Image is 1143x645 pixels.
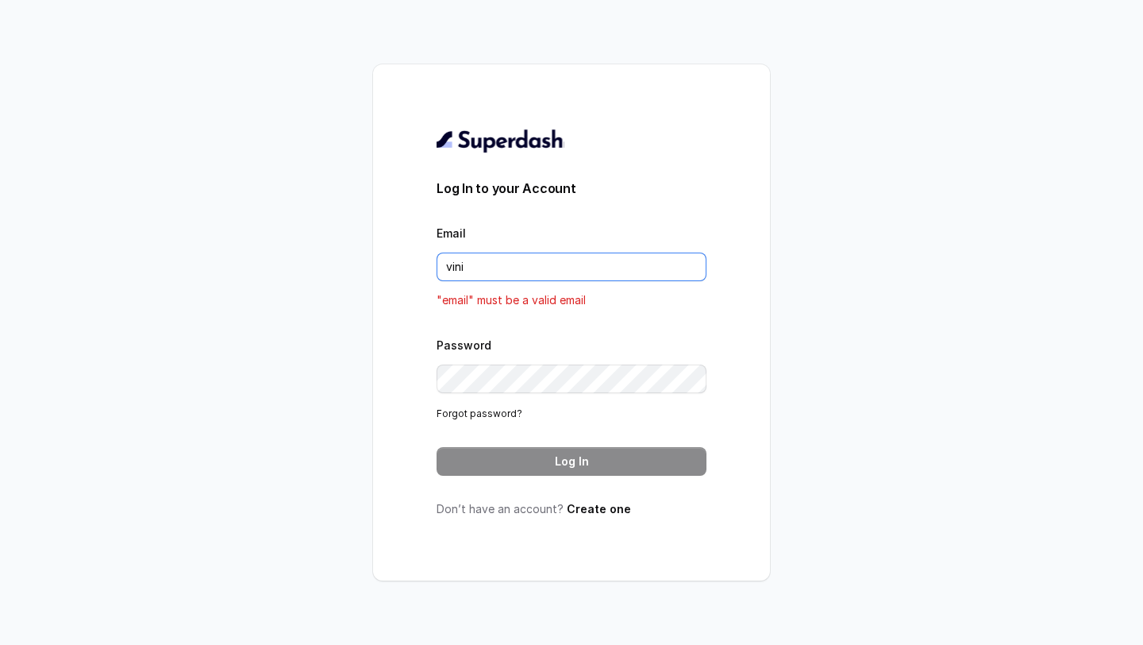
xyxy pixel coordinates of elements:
[437,407,522,419] a: Forgot password?
[437,253,706,281] input: youremail@example.com
[437,226,466,240] label: Email
[437,501,706,517] p: Don’t have an account?
[437,447,706,476] button: Log In
[437,179,706,198] h3: Log In to your Account
[437,338,491,352] label: Password
[567,502,631,516] a: Create one
[437,291,706,310] p: "email" must be a valid email
[437,128,564,153] img: light.svg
